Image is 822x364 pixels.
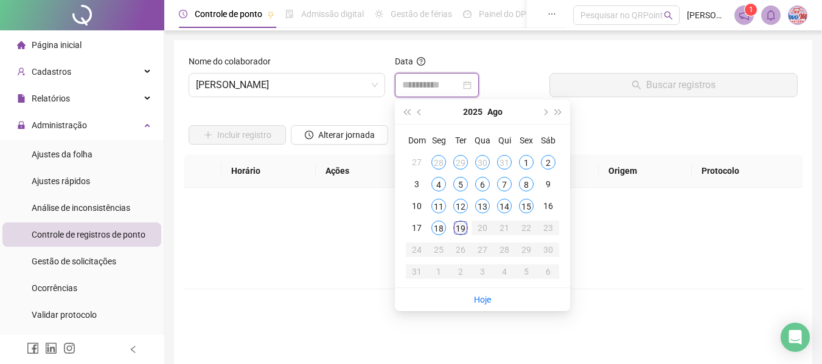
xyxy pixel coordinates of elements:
div: 20 [475,221,490,235]
button: Buscar registros [549,73,798,97]
td: 2025-08-27 [472,239,493,261]
th: Horário [221,154,316,188]
td: 2025-08-05 [450,173,472,195]
span: Data [395,57,413,66]
th: Origem [599,154,692,188]
div: 27 [409,155,424,170]
span: LORAINE DE SANTANA SANTOS [196,74,378,97]
div: 24 [409,242,424,257]
td: 2025-08-12 [450,195,472,217]
div: 4 [497,264,512,279]
div: 28 [431,155,446,170]
span: linkedin [45,342,57,354]
span: 1 [749,5,753,14]
td: 2025-08-15 [515,195,537,217]
td: 2025-08-07 [493,173,515,195]
td: 2025-08-20 [472,217,493,239]
span: search [664,11,673,20]
div: 22 [519,221,534,235]
td: 2025-08-19 [450,217,472,239]
td: 2025-08-01 [515,151,537,173]
span: clock-circle [305,131,313,139]
div: 21 [497,221,512,235]
span: Gestão de solicitações [32,256,116,266]
td: 2025-09-03 [472,261,493,283]
td: 2025-08-17 [406,217,428,239]
div: 12 [453,199,468,213]
td: 2025-08-04 [428,173,450,195]
div: 7 [497,177,512,191]
div: 17 [409,221,424,235]
div: 9 [541,177,556,191]
button: Incluir registro [189,125,286,145]
span: Validar protocolo [32,310,97,320]
div: 30 [475,155,490,170]
span: ellipsis [548,10,556,18]
img: 30682 [789,6,807,24]
span: Página inicial [32,40,82,50]
span: instagram [63,342,75,354]
div: 25 [431,242,446,257]
td: 2025-08-14 [493,195,515,217]
span: Ajustes da folha [32,149,92,159]
td: 2025-08-22 [515,217,537,239]
div: 6 [475,177,490,191]
button: month panel [487,100,503,124]
span: Relatórios [32,94,70,103]
div: 14 [497,199,512,213]
td: 2025-08-28 [493,239,515,261]
td: 2025-08-13 [472,195,493,217]
span: Administração [32,120,87,130]
span: Controle de ponto [195,9,262,19]
td: 2025-07-29 [450,151,472,173]
span: Ocorrências [32,283,77,293]
span: [PERSON_NAME] [687,9,727,22]
th: Protocolo [692,154,803,188]
button: year panel [463,100,482,124]
div: 2 [453,264,468,279]
td: 2025-07-30 [472,151,493,173]
td: 2025-08-26 [450,239,472,261]
sup: 1 [745,4,757,16]
div: 5 [519,264,534,279]
div: Não há dados [198,246,788,259]
span: Cadastros [32,67,71,77]
td: 2025-08-11 [428,195,450,217]
td: 2025-09-02 [450,261,472,283]
div: 1 [431,264,446,279]
div: 5 [453,177,468,191]
td: 2025-08-29 [515,239,537,261]
div: 29 [453,155,468,170]
td: 2025-09-05 [515,261,537,283]
button: super-next-year [552,100,565,124]
span: Gestão de férias [391,9,452,19]
span: facebook [27,342,39,354]
td: 2025-07-27 [406,151,428,173]
td: 2025-08-18 [428,217,450,239]
th: Sex [515,129,537,151]
th: Dom [406,129,428,151]
div: 31 [409,264,424,279]
th: Qui [493,129,515,151]
div: 6 [541,264,556,279]
div: 28 [497,242,512,257]
span: question-circle [417,57,425,66]
span: file [17,94,26,103]
th: Ter [450,129,472,151]
th: Sáb [537,129,559,151]
td: 2025-08-08 [515,173,537,195]
span: Alterar jornada [318,128,375,142]
td: 2025-09-06 [537,261,559,283]
button: super-prev-year [400,100,413,124]
span: Controle de registros de ponto [32,230,145,239]
td: 2025-08-24 [406,239,428,261]
span: notification [739,10,750,21]
td: 2025-09-04 [493,261,515,283]
div: 29 [519,242,534,257]
div: 8 [519,177,534,191]
div: 4 [431,177,446,191]
span: dashboard [463,10,472,18]
div: 13 [475,199,490,213]
span: lock [17,121,26,129]
span: file-done [285,10,294,18]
